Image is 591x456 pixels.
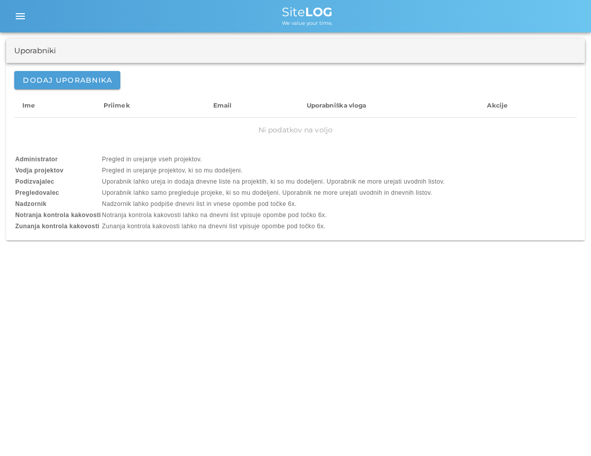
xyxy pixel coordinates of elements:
[15,189,59,196] b: Pregledovalec
[15,223,100,230] b: Zunanja kontrola kakovosti
[299,93,479,118] th: Uporabniška vloga: Ni razvrščeno. Aktivirajte za naraščajoče razvrščanje.
[102,188,445,198] td: Uporabnik lahko samo pregleduje projeke, ki so mu dodeljeni. Uporabnik ne more urejati uvodnih in...
[102,177,445,187] td: Uporabnik lahko ureja in dodaja dnevne liste na projektih, ki so mu dodeljeni. Uporabnik ne more ...
[22,76,112,85] span: Dodaj uporabnika
[102,165,445,176] td: Pregled in urejanje projektov, ki so mu dodeljeni.
[305,5,333,19] b: LOG
[104,101,130,109] span: Priimek
[205,93,299,118] th: Email: Ni razvrščeno. Aktivirajte za naraščajoče razvrščanje.
[102,199,445,209] td: Nadzornik lahko podpiše dnevni list in vnese opombe pod točke 6x.
[95,93,205,118] th: Priimek: Ni razvrščeno. Aktivirajte za naraščajoče razvrščanje.
[102,154,445,164] td: Pregled in urejanje vseh projektov.
[213,101,232,109] span: Email
[14,45,56,57] div: Uporabniki
[282,20,333,26] span: We value your time.
[282,5,333,19] span: Site
[15,156,58,163] b: Administrator
[479,93,577,118] th: Akcije: Ni razvrščeno. Aktivirajte za naraščajoče razvrščanje.
[14,93,95,118] th: Ime: Ni razvrščeno. Aktivirajte za naraščajoče razvrščanje.
[15,200,47,207] b: Nadzornik
[15,178,54,185] b: Podizvajalec
[22,101,35,109] span: Ime
[14,71,120,89] button: Dodaj uporabnika
[102,210,445,220] td: Notranja kontrola kakovosti lahko na dnevni list vpisuje opombe pod točko 6x.
[14,10,26,22] i: menu
[14,118,577,142] td: Ni podatkov na voljo
[102,221,445,231] td: Zunanja kontrola kakovosti lahko na dnevni list vpisuje opombe pod točko 6x.
[15,167,63,174] b: Vodja projektov
[487,101,508,109] span: Akcije
[307,101,366,109] span: Uporabniška vloga
[15,212,101,219] b: Notranja kontrola kakovosti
